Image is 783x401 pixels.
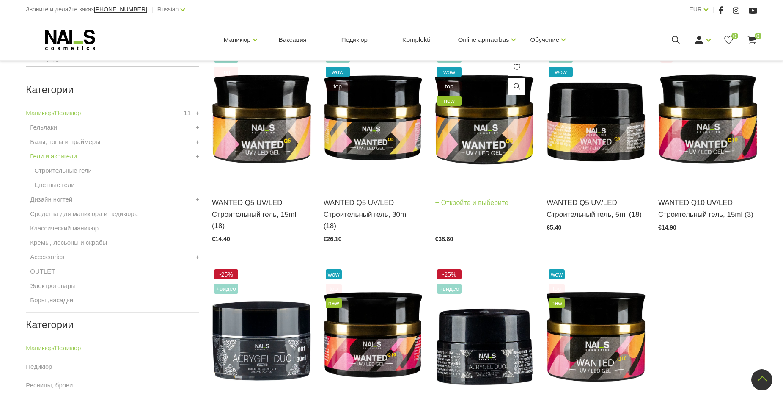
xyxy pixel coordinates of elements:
a: Ваксация [272,19,313,60]
img: Команда специалистов NAI_S cosmetics создала гель, который давно ищет (с англ. WANTED) каждый мас... [324,50,423,186]
span: 11 [184,108,191,118]
a: Online apmācības [458,23,509,57]
a: 0 [723,35,734,45]
a: Электротовары [30,281,76,291]
span: top [549,284,565,294]
span: €5.40 [547,224,561,231]
h2: Категории [26,84,199,95]
a: Ресницы, брови [26,380,73,390]
a: Маникюр [224,23,251,57]
h2: Категории [26,319,199,330]
a: Классический маникюр [30,223,99,233]
a: Педикюр [335,19,374,60]
span: -25% [214,269,238,279]
span: -25% [437,269,461,279]
a: Базы, топы и праймеры [30,137,100,147]
span: 0 [731,33,738,39]
a: Гели и акригели [30,151,77,161]
a: + [195,137,199,147]
a: + [195,108,199,118]
img: Команда специалистов NAI_S cosmetics создала гель, который давно ищет (с англ. WANTED) каждый мас... [658,50,757,186]
img: Команда специалистов NAI_S cosmetics создала гель, который давно ищет (с англ. WANTED) каждый мас... [212,50,311,186]
a: Гельлаки [30,122,57,133]
a: Маникюр/Педикюр [26,108,81,118]
a: Маникюр/Педикюр [26,343,81,353]
span: top [326,284,342,294]
span: +Видео [437,284,461,294]
span: new [437,96,461,106]
a: Accessories [30,252,64,262]
a: Строительные гели [34,166,92,176]
span: new [326,298,342,308]
span: +Видео [214,284,238,294]
a: Кремы, лосьоны и скрабы [30,238,107,248]
span: €14.40 [212,235,230,242]
a: Russian [157,4,179,14]
span: wow [549,269,565,279]
a: Откройте и выберите [435,197,508,209]
span: new [549,298,565,308]
span: €38.80 [435,235,453,242]
a: OUTLET [30,266,55,277]
a: Средства для маникюра и педикюра [30,209,138,219]
a: + [195,194,199,205]
span: €14.90 [658,224,676,231]
a: [PHONE_NUMBER] [94,6,147,13]
a: WANTED Q5 UV/LED Cтроительный гель, 30ml (18) [324,197,423,232]
img: Команда специалистов NAI_S cosmetics создала гель, который давно ищет (с англ. WANTED) каждый мас... [547,50,646,186]
a: EUR [690,4,702,14]
span: 0 [755,33,761,39]
a: Дизайн ногтей [30,194,72,205]
a: Цветные гели [34,180,74,190]
span: wow [437,67,461,77]
span: wow [326,67,350,77]
span: top [326,81,350,91]
a: WANTED Q5 UV/LED Cтроительный гель, 5ml (18) [547,197,646,220]
span: | [151,4,153,15]
span: | [712,4,714,15]
a: WANTED Q5 UV/LED Cтроительный гель, 15ml (18) [212,197,311,232]
span: wow [549,67,573,77]
img: Команда специалистов NAI_S cosmetics создала гель, который давно ищет (с англ. WANTED) каждый мас... [435,50,534,186]
a: + [195,151,199,161]
span: wow [326,269,342,279]
a: Педикюр [26,362,52,372]
a: + [195,252,199,262]
a: 0 [747,35,757,45]
span: €26.10 [324,235,342,242]
div: Звоните и делайте заказ [26,4,147,15]
a: WANTED Q10 UV/LED Cтроительный гель, 15ml (3) [658,197,757,220]
a: Komplekti [396,19,437,60]
a: + [195,122,199,133]
a: Боры ,насадки [30,295,73,305]
span: top [214,67,238,77]
a: Обучение [530,23,560,57]
span: top [437,81,461,91]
